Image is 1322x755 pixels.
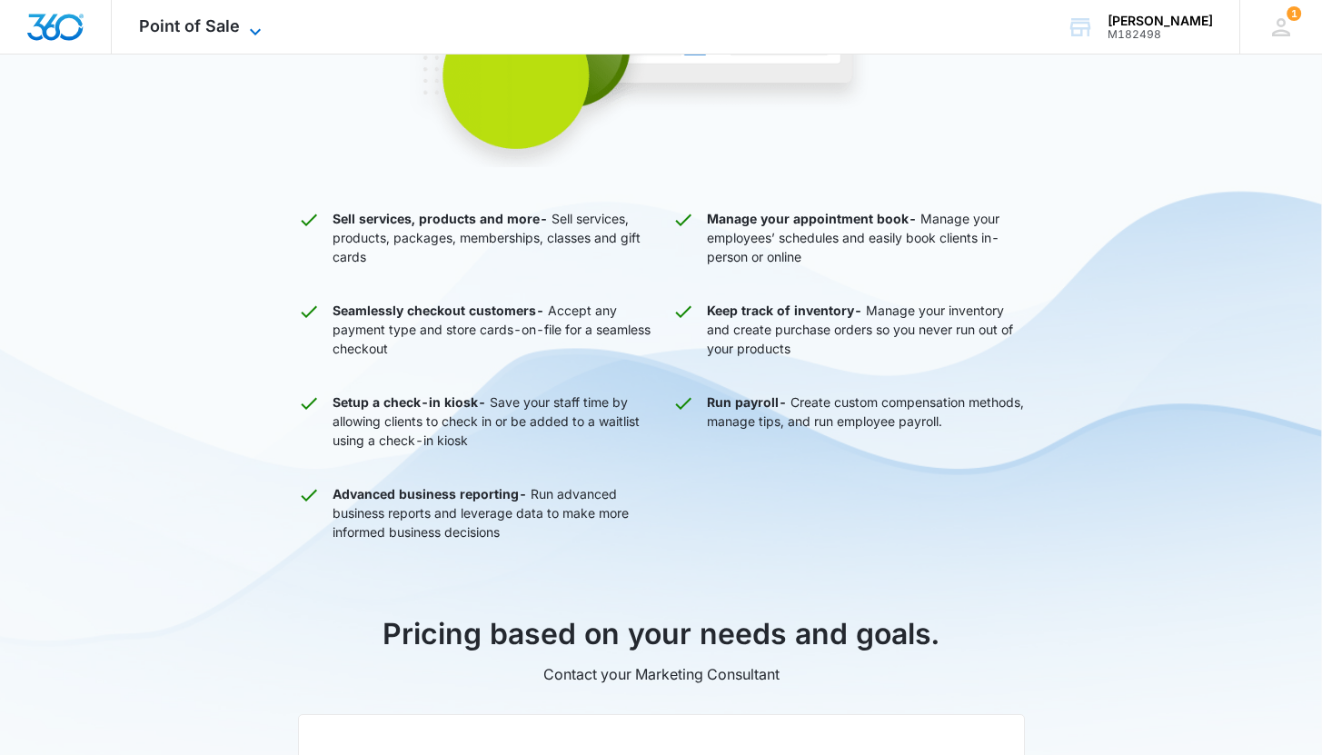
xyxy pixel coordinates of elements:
div: account name [1108,14,1213,28]
span: Point of Sale [139,16,240,35]
p: Accept any payment type and store cards-on-file for a seamless checkout [333,301,651,358]
span: 1 [1287,6,1301,21]
p: Save your staff time by allowing clients to check in or be added to a waitlist using a check-in k... [333,392,651,450]
strong: Keep track of inventory - [707,303,862,318]
div: notifications count [1287,6,1301,21]
div: account id [1108,28,1213,41]
strong: Manage your appointment book - [707,211,917,226]
p: Manage your inventory and create purchase orders so you never run out of your products [707,301,1025,358]
p: Create custom compensation methods, manage tips, and run employee payroll. [707,392,1025,450]
strong: Sell services, products and more - [333,211,548,226]
h2: Pricing based on your needs and goals. [298,612,1025,656]
p: Sell services, products, packages, memberships, classes and gift cards [333,209,651,266]
strong: Setup a check-in kiosk - [333,394,486,410]
p: Contact your Marketing Consultant [298,663,1025,685]
strong: Run payroll - [707,394,787,410]
strong: Seamlessly checkout customers - [333,303,544,318]
strong: Advanced business reporting - [333,486,527,502]
p: Run advanced business reports and leverage data to make more informed business decisions [333,484,651,541]
p: Manage your employees’ schedules and easily book clients in-person or online [707,209,1025,266]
